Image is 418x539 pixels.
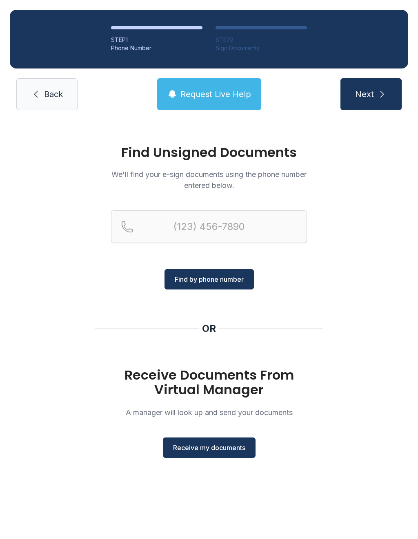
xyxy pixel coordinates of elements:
h1: Receive Documents From Virtual Manager [111,368,307,397]
span: Find by phone number [175,274,244,284]
span: Next [355,88,374,100]
div: Sign Documents [216,44,307,52]
div: Phone Number [111,44,202,52]
input: Reservation phone number [111,210,307,243]
span: Back [44,88,63,100]
p: A manager will look up and send your documents [111,407,307,418]
h1: Find Unsigned Documents [111,146,307,159]
span: Request Live Help [180,88,251,100]
span: Receive my documents [173,443,245,453]
div: STEP 2 [216,36,307,44]
p: We'll find your e-sign documents using the phone number entered below. [111,169,307,191]
div: STEP 1 [111,36,202,44]
div: OR [202,322,216,335]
